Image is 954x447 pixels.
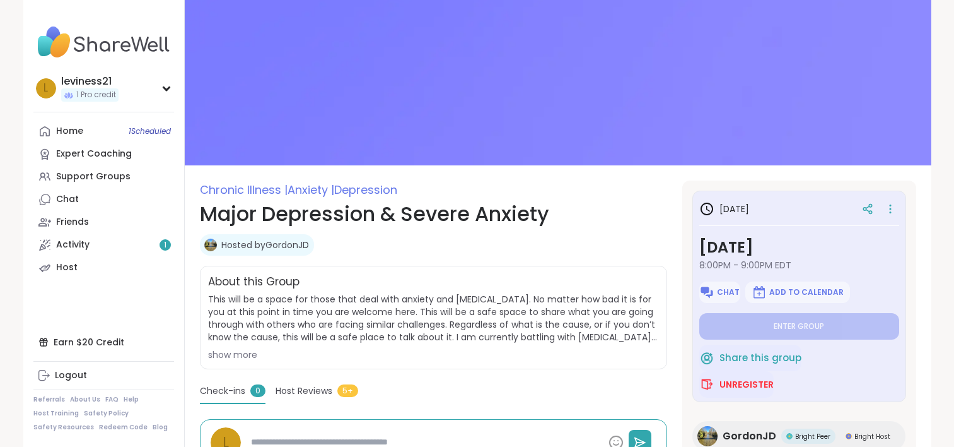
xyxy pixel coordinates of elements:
span: Bright Host [854,432,890,441]
a: Activity1 [33,234,174,256]
a: About Us [70,395,100,404]
a: Expert Coaching [33,143,174,165]
a: Help [124,395,139,404]
a: Chat [33,188,174,211]
a: Blog [153,423,168,432]
a: Support Groups [33,165,174,188]
div: Earn $20 Credit [33,331,174,354]
span: GordonJD [723,429,776,444]
button: Unregister [699,371,774,398]
span: Chronic Illness | [200,182,288,198]
div: Activity [56,239,90,251]
button: Chat [699,282,740,303]
span: Host Reviews [276,384,332,398]
span: 1 Scheduled [129,126,171,136]
div: leviness21 [61,74,119,88]
img: GordonJD [204,239,217,251]
div: Home [56,125,83,138]
a: Host [33,256,174,279]
img: Bright Peer [786,433,793,439]
a: Safety Resources [33,423,94,432]
a: Referrals [33,395,65,404]
img: GordonJD [697,426,718,446]
img: ShareWell Nav Logo [33,20,174,64]
a: Friends [33,211,174,234]
div: Chat [56,193,79,206]
span: 0 [250,384,265,397]
span: Unregister [719,378,774,391]
a: Logout [33,364,174,387]
div: Support Groups [56,170,131,183]
span: Depression [334,182,397,198]
div: Logout [55,369,87,382]
span: l [44,80,48,97]
span: Add to Calendar [769,287,844,297]
div: Host [56,261,78,274]
span: This will be a space for those that deal with anxiety and [MEDICAL_DATA]. No matter how bad it is... [208,293,659,343]
span: Chat [717,287,740,297]
img: ShareWell Logomark [699,377,714,392]
img: Bright Host [846,433,852,439]
img: ShareWell Logomark [699,285,714,300]
a: Safety Policy [84,409,129,418]
span: Bright Peer [795,432,830,441]
h3: [DATE] [699,236,899,259]
span: 5+ [337,384,358,397]
img: ShareWell Logomark [699,350,714,366]
span: Check-ins [200,384,245,398]
a: Hosted byGordonJD [221,239,309,251]
span: 1 [164,240,166,251]
span: 8:00PM - 9:00PM EDT [699,259,899,271]
h3: [DATE] [699,201,749,217]
button: Share this group [699,345,801,371]
h2: About this Group [208,274,300,290]
span: 1 Pro credit [76,90,116,100]
div: Friends [56,216,89,229]
button: Add to Calendar [745,282,850,303]
a: Home1Scheduled [33,120,174,143]
div: show more [208,349,659,361]
span: Anxiety | [288,182,334,198]
span: Share this group [719,351,801,366]
a: Redeem Code [99,423,148,432]
a: FAQ [105,395,119,404]
div: Expert Coaching [56,148,132,160]
img: ShareWell Logomark [752,285,767,300]
a: Host Training [33,409,79,418]
h1: Major Depression & Severe Anxiety [200,199,667,229]
span: Enter group [774,321,824,331]
button: Enter group [699,313,899,340]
